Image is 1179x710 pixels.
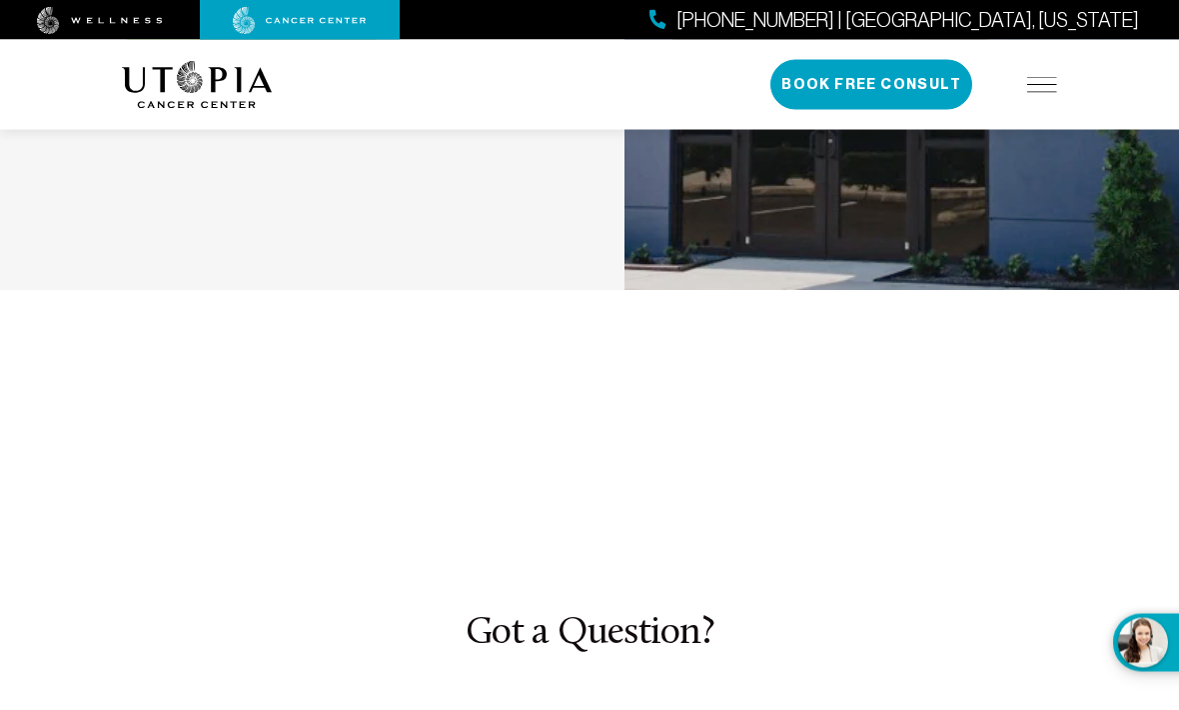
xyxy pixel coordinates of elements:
[122,61,273,109] img: logo
[37,7,163,35] img: wellness
[122,614,1057,656] h3: Got a Question?
[649,6,1139,35] a: [PHONE_NUMBER] | [GEOGRAPHIC_DATA], [US_STATE]
[770,60,972,110] button: Book Free Consult
[676,6,1139,35] span: [PHONE_NUMBER] | [GEOGRAPHIC_DATA], [US_STATE]
[1027,77,1057,93] img: icon-hamburger
[233,7,367,35] img: cancer center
